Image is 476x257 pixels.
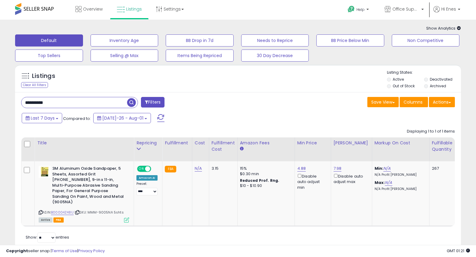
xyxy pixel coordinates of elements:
span: | SKU: MMM-9005NA 5shts [75,210,124,215]
h5: Listings [32,72,55,80]
span: Columns [404,99,423,105]
span: [DATE]-26 - Aug-01 [102,115,143,121]
button: Columns [400,97,428,107]
div: Clear All Filters [21,82,48,88]
span: Show Analytics [426,25,461,31]
span: ON [138,166,145,172]
a: B00004Z48U [51,210,74,215]
span: All listings currently available for purchase on Amazon [39,217,53,223]
div: $0.30 min [240,171,290,177]
div: Fulfillment Cost [212,140,235,153]
span: Overview [83,6,103,12]
div: Amazon Fees [240,140,292,146]
a: N/A [195,165,202,172]
b: 3M Aluminum Oxide Sandpaper, 5 Sheets, Assorted Grit [PHONE_NUMBER], 9-in x 11-in, Multi-Purpose ... [52,166,126,207]
a: Privacy Policy [78,248,105,254]
button: BB Price Below Min [316,34,384,47]
div: Fulfillable Quantity [432,140,453,153]
div: seller snap | | [6,248,105,254]
button: 30 Day Decrease [241,50,309,62]
b: Max: [375,180,385,185]
div: Cost [195,140,206,146]
div: Disable auto adjust max [334,173,367,185]
div: 15% [240,166,290,171]
div: Title [37,140,131,146]
button: Selling @ Max [91,50,158,62]
b: Reduced Prof. Rng. [240,178,280,183]
button: Items Being Repriced [166,50,234,62]
div: ASIN: [39,166,129,222]
div: Min Price [297,140,328,146]
div: $10 - $10.90 [240,183,290,188]
button: Needs to Reprice [241,34,309,47]
a: Help [343,1,375,20]
button: Last 7 Days [22,113,62,123]
span: Show: entries [26,234,69,240]
label: Out of Stock [393,83,415,88]
b: Min: [375,165,384,171]
div: Preset: [136,182,158,195]
div: Disable auto adjust min [297,173,326,190]
div: [PERSON_NAME] [334,140,369,146]
span: Compared to: [63,116,91,121]
button: Actions [429,97,455,107]
span: Last 7 Days [31,115,55,121]
a: Terms of Use [52,248,77,254]
div: 3.15 [212,166,233,171]
th: The percentage added to the cost of goods (COGS) that forms the calculator for Min & Max prices. [372,137,429,161]
span: FBA [53,217,64,223]
span: Hi Enes [441,6,456,12]
strong: Copyright [6,248,28,254]
p: Listing States: [387,70,461,75]
a: 4.88 [297,165,306,172]
a: N/A [383,165,391,172]
label: Archived [430,83,446,88]
span: OFF [150,166,160,172]
small: Amazon Fees. [240,146,244,152]
label: Active [393,77,404,82]
span: Office Suppliers [392,6,420,12]
i: Get Help [347,5,355,13]
a: 7.98 [334,165,342,172]
a: Hi Enes [433,6,460,20]
label: Deactivated [430,77,452,82]
div: Markup on Cost [375,140,427,146]
button: BB Drop in 7d [166,34,234,47]
div: Displaying 1 to 1 of 1 items [407,129,455,134]
button: Save View [367,97,399,107]
button: [DATE]-26 - Aug-01 [93,113,151,123]
a: N/A [385,180,392,186]
button: Non Competitive [392,34,460,47]
div: 267 [432,166,451,171]
p: N/A Profit [PERSON_NAME] [375,173,425,177]
button: Default [15,34,83,47]
span: 2025-08-11 01:21 GMT [447,248,470,254]
img: 41fw4gOo4rL._SL40_.jpg [39,166,51,178]
div: Repricing [136,140,160,146]
div: Amazon AI [136,175,158,181]
span: Listings [126,6,142,12]
span: Help [356,7,365,12]
button: Filters [141,97,165,108]
small: FBA [165,166,176,172]
button: Top Sellers [15,50,83,62]
p: N/A Profit [PERSON_NAME] [375,187,425,191]
div: Fulfillment [165,140,189,146]
button: Inventory Age [91,34,158,47]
